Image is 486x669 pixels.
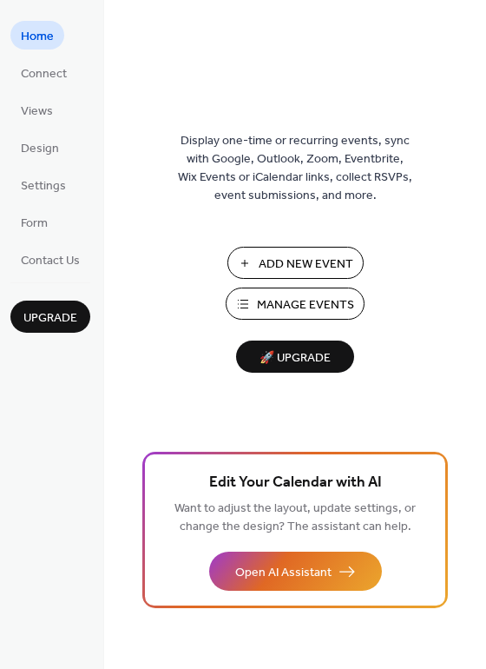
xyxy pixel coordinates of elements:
[10,208,58,236] a: Form
[226,288,364,320] button: Manage Events
[21,28,54,46] span: Home
[178,132,412,205] span: Display one-time or recurring events, sync with Google, Outlook, Zoom, Eventbrite, Wix Events or ...
[10,21,64,50] a: Home
[21,140,59,158] span: Design
[259,255,353,274] span: Add New Event
[246,347,344,370] span: 🚀 Upgrade
[10,133,69,162] a: Design
[21,252,80,270] span: Contact Us
[21,177,66,195] span: Settings
[209,471,382,495] span: Edit Your Calendar with AI
[21,65,67,83] span: Connect
[257,296,354,315] span: Manage Events
[10,96,63,124] a: Views
[10,58,77,87] a: Connect
[227,247,364,279] button: Add New Event
[10,245,90,274] a: Contact Us
[10,301,90,333] button: Upgrade
[174,497,416,539] span: Want to adjust the layout, update settings, or change the design? The assistant can help.
[235,564,332,582] span: Open AI Assistant
[10,170,76,199] a: Settings
[209,552,382,591] button: Open AI Assistant
[236,341,354,373] button: 🚀 Upgrade
[21,103,53,121] span: Views
[21,215,48,233] span: Form
[23,309,77,328] span: Upgrade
